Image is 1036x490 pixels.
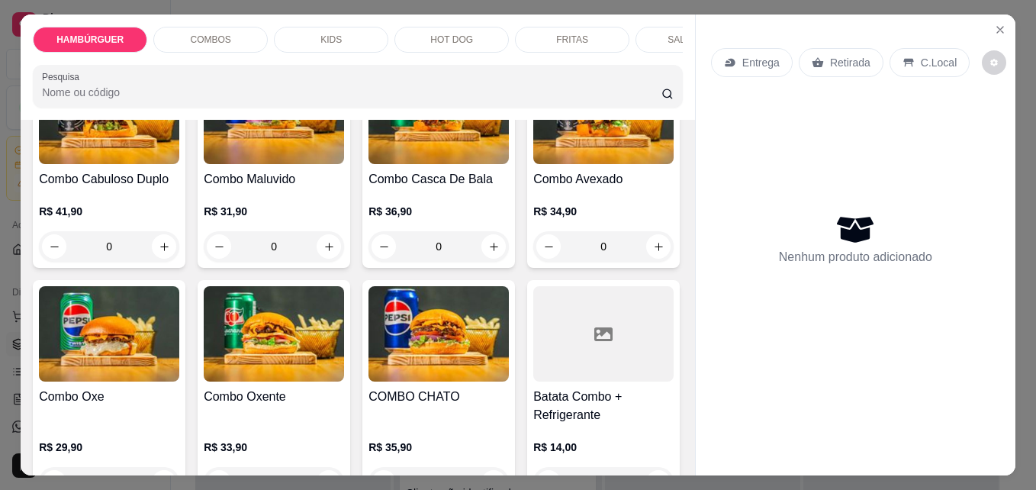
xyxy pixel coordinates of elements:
p: HAMBÚRGUER [56,34,124,46]
p: Nenhum produto adicionado [779,248,932,266]
p: R$ 31,90 [204,204,344,219]
button: Close [988,18,1012,42]
input: Pesquisa [42,85,661,100]
h4: Combo Oxe [39,388,179,406]
p: FRITAS [556,34,588,46]
h4: Combo Avexado [533,170,674,189]
p: Entrega [742,55,780,70]
h4: Batata Combo + Refrigerante [533,388,674,424]
p: COMBOS [190,34,230,46]
p: C.Local [921,55,957,70]
p: R$ 34,90 [533,204,674,219]
h4: Combo Oxente [204,388,344,406]
p: KIDS [320,34,342,46]
p: R$ 36,90 [368,204,509,219]
p: R$ 33,90 [204,440,344,455]
p: Retirada [830,55,870,70]
img: product-image [39,286,179,382]
p: SALGADOS [668,34,718,46]
button: decrease-product-quantity [982,50,1006,75]
p: R$ 35,90 [368,440,509,455]
p: HOT DOG [430,34,473,46]
label: Pesquisa [42,70,85,83]
h4: Combo Cabuloso Duplo [39,170,179,189]
h4: Combo Casca De Bala [368,170,509,189]
p: R$ 29,90 [39,440,179,455]
img: product-image [204,286,344,382]
h4: Combo Maluvido [204,170,344,189]
h4: COMBO CHATO [368,388,509,406]
img: product-image [368,286,509,382]
p: R$ 14,00 [533,440,674,455]
p: R$ 41,90 [39,204,179,219]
